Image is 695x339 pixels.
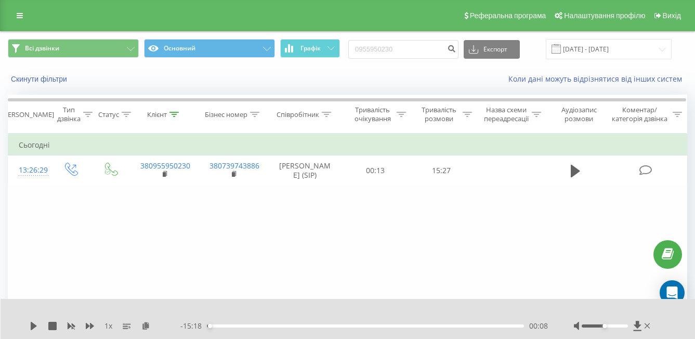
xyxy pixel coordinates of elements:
[140,161,190,171] a: 380955950230
[144,39,275,58] button: Основний
[208,324,212,328] div: Accessibility label
[409,155,475,186] td: 15:27
[342,155,408,186] td: 00:13
[553,106,605,123] div: Аудіозапис розмови
[663,11,681,20] span: Вихід
[484,106,529,123] div: Назва схеми переадресації
[209,161,259,171] a: 380739743886
[8,39,139,58] button: Всі дзвінки
[19,160,40,180] div: 13:26:29
[418,106,461,123] div: Тривалість розмови
[660,280,685,305] div: Open Intercom Messenger
[280,39,340,58] button: Графік
[602,324,607,328] div: Accessibility label
[564,11,645,20] span: Налаштування профілю
[268,155,342,186] td: [PERSON_NAME] (SIP)
[470,11,546,20] span: Реферальна програма
[8,74,72,84] button: Скинути фільтри
[8,135,687,155] td: Сьогодні
[348,40,458,59] input: Пошук за номером
[205,110,247,119] div: Бізнес номер
[104,321,112,331] span: 1 x
[98,110,119,119] div: Статус
[147,110,167,119] div: Клієнт
[180,321,207,331] span: - 15:18
[300,45,321,52] span: Графік
[277,110,319,119] div: Співробітник
[609,106,670,123] div: Коментар/категорія дзвінка
[2,110,54,119] div: [PERSON_NAME]
[529,321,548,331] span: 00:08
[25,44,59,53] span: Всі дзвінки
[464,40,520,59] button: Експорт
[57,106,81,123] div: Тип дзвінка
[508,74,687,84] a: Коли дані можуть відрізнятися вiд інших систем
[351,106,394,123] div: Тривалість очікування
